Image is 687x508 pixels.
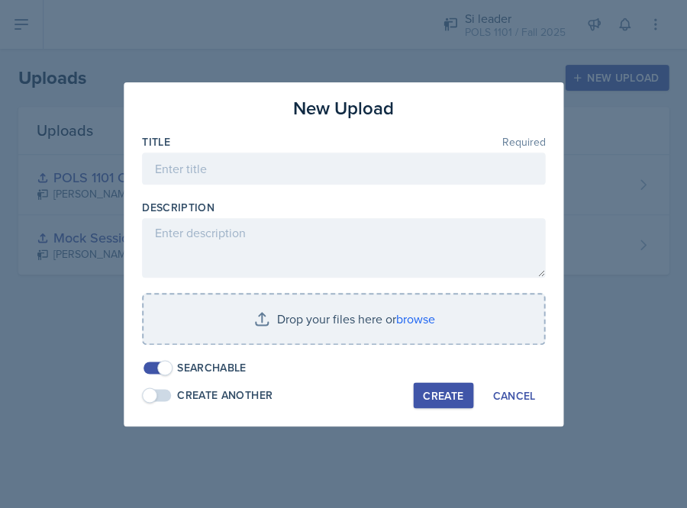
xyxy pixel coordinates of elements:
label: Title [142,134,170,150]
div: Create Another [177,387,273,403]
h3: New Upload [293,95,394,122]
label: Description [142,200,214,215]
div: Searchable [177,360,247,376]
div: Cancel [492,389,535,401]
button: Cancel [482,382,545,408]
div: Create [423,389,463,401]
span: Required [502,137,545,147]
input: Enter title [142,153,545,185]
button: Create [413,382,473,408]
